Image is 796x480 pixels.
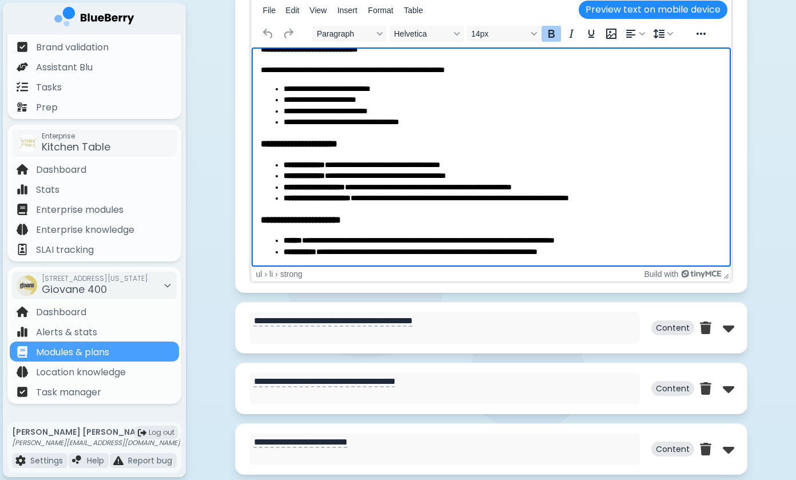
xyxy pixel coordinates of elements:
[54,7,134,30] img: company logo
[17,204,28,215] img: file icon
[36,306,86,319] p: Dashboard
[17,346,28,358] img: file icon
[285,6,299,15] span: Edit
[312,26,387,42] button: Block Paragraph
[467,26,541,42] button: Font size 14px
[113,455,124,466] img: file icon
[17,366,28,378] img: file icon
[128,455,172,466] p: Report bug
[87,455,104,466] p: Help
[42,274,148,283] span: [STREET_ADDRESS][US_STATE]
[36,223,134,237] p: Enterprise knowledge
[17,164,28,175] img: file icon
[36,203,124,217] p: Enterprise modules
[691,26,711,42] button: Reveal or hide additional toolbar items
[368,6,393,15] span: Format
[258,26,278,42] button: Undo
[17,61,28,73] img: file icon
[622,26,649,42] button: Alignment left
[394,29,450,38] span: Helvetica
[309,6,327,15] span: View
[262,6,276,15] span: File
[17,101,28,113] img: file icon
[42,132,110,141] span: Enterprise
[644,269,721,279] a: Build with TinyMCE
[700,322,711,335] img: trash can
[12,427,180,437] p: [PERSON_NAME] [PERSON_NAME]
[650,26,677,42] button: Line height
[582,26,601,42] button: Underline
[36,101,58,114] p: Prep
[337,6,357,15] span: Insert
[280,269,303,279] div: strong
[651,381,694,396] p: Content
[275,269,278,279] div: ›
[17,41,28,53] img: file icon
[138,429,146,437] img: logout
[17,244,28,255] img: file icon
[256,269,262,279] div: ul
[17,275,37,296] img: company thumbnail
[389,26,464,42] button: Font Helvetica
[542,26,561,42] button: Bold
[651,442,694,457] p: Content
[252,47,731,267] iframe: Rich Text Area
[17,386,28,398] img: file icon
[15,455,26,466] img: file icon
[36,183,59,197] p: Stats
[30,455,63,466] p: Settings
[404,6,423,15] span: Table
[562,26,581,42] button: Italic
[602,26,621,42] button: Insert/edit image
[579,1,727,19] button: Preview text on mobile device
[36,163,86,177] p: Dashboard
[36,41,109,54] p: Brand validation
[42,282,107,296] span: Giovane 400
[700,382,711,395] img: trash can
[36,386,101,399] p: Task manager
[723,440,734,458] img: down chevron
[17,81,28,93] img: file icon
[17,326,28,338] img: file icon
[19,134,37,152] img: company thumbnail
[278,26,298,42] button: Redo
[72,455,82,466] img: file icon
[700,443,711,456] img: trash can
[42,140,110,154] span: Kitchen Table
[651,320,694,335] p: Content
[149,428,174,437] span: Log out
[264,269,267,279] div: ›
[17,306,28,318] img: file icon
[723,319,734,337] img: down chevron
[36,61,93,74] p: Assistant Blu
[471,29,527,38] span: 14px
[36,326,97,339] p: Alerts & stats
[269,269,273,279] div: li
[723,269,729,279] div: Press the Up and Down arrow keys to resize the editor.
[36,243,94,257] p: SLAI tracking
[17,184,28,195] img: file icon
[36,346,109,359] p: Modules & plans
[12,438,180,447] p: [PERSON_NAME][EMAIL_ADDRESS][DOMAIN_NAME]
[317,29,373,38] span: Paragraph
[17,224,28,235] img: file icon
[723,379,734,398] img: down chevron
[36,366,126,379] p: Location knowledge
[36,81,62,94] p: Tasks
